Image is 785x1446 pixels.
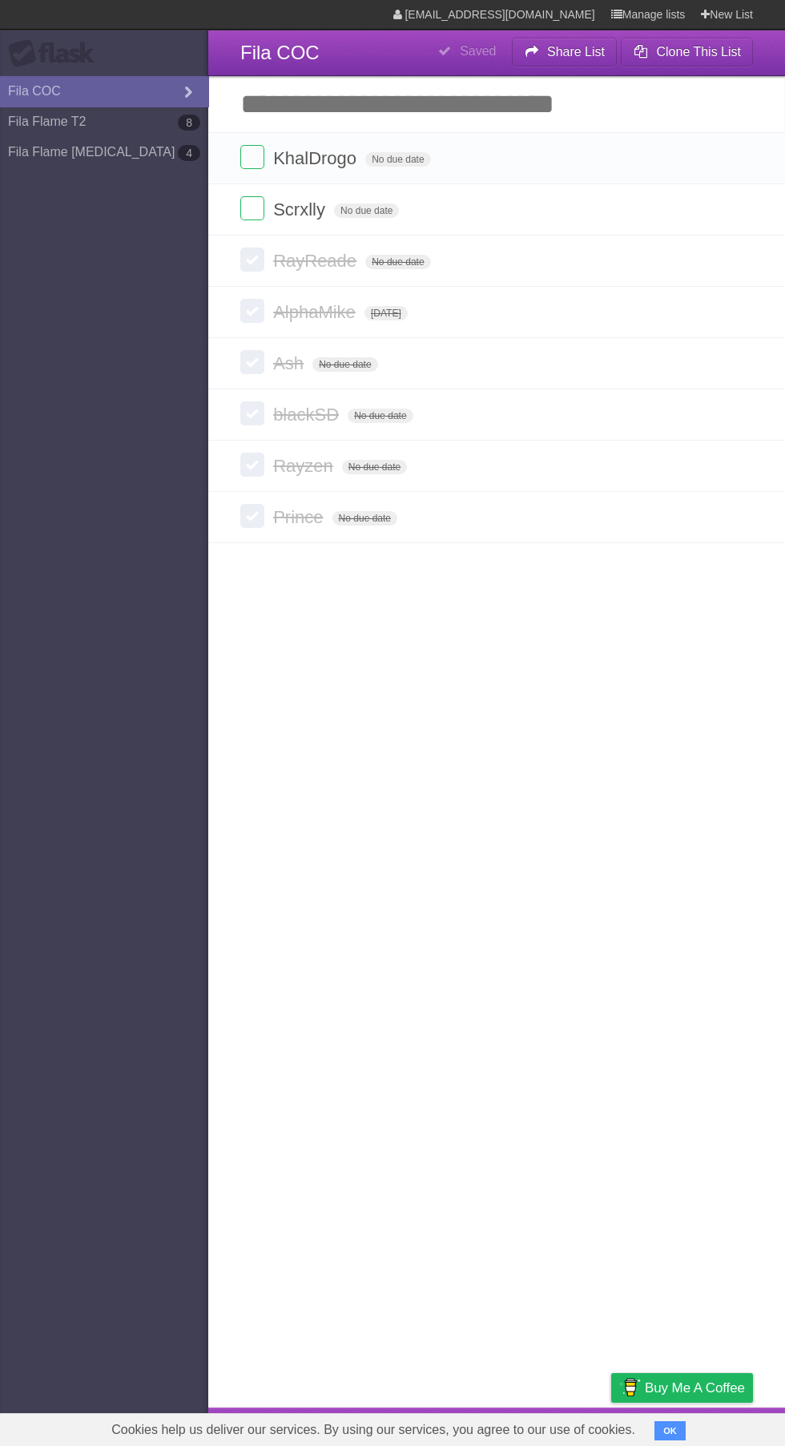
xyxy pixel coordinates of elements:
[460,44,496,58] b: Saved
[240,504,264,528] label: Done
[332,511,397,526] span: No due date
[342,460,407,474] span: No due date
[334,203,399,218] span: No due date
[312,357,377,372] span: No due date
[240,401,264,425] label: Done
[273,199,329,220] span: Scrxlly
[240,350,264,374] label: Done
[240,248,264,272] label: Done
[655,196,686,223] label: Star task
[348,409,413,423] span: No due date
[621,38,753,66] button: Clone This List
[611,1373,753,1403] a: Buy me a coffee
[240,299,264,323] label: Done
[512,38,618,66] button: Share List
[273,251,360,271] span: RayReade
[654,1421,686,1440] button: OK
[365,255,430,269] span: No due date
[273,405,343,425] span: blackSD
[547,45,605,58] b: Share List
[655,145,686,171] label: Star task
[273,507,327,527] span: Prince
[645,1374,745,1402] span: Buy me a coffee
[590,1412,632,1442] a: Privacy
[656,45,741,58] b: Clone This List
[240,453,264,477] label: Done
[652,1412,753,1442] a: Suggest a feature
[619,1374,641,1401] img: Buy me a coffee
[365,152,430,167] span: No due date
[364,306,408,320] span: [DATE]
[178,145,200,161] b: 4
[451,1412,516,1442] a: Developers
[8,39,104,68] div: Flask
[273,456,337,476] span: Rayzen
[273,353,308,373] span: Ash
[95,1414,651,1446] span: Cookies help us deliver our services. By using our services, you agree to our use of cookies.
[240,145,264,169] label: Done
[398,1412,432,1442] a: About
[273,302,360,322] span: AlphaMike
[240,196,264,220] label: Done
[536,1412,571,1442] a: Terms
[273,148,360,168] span: KhalDrogo
[178,115,200,131] b: 8
[240,42,320,63] span: Fila COC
